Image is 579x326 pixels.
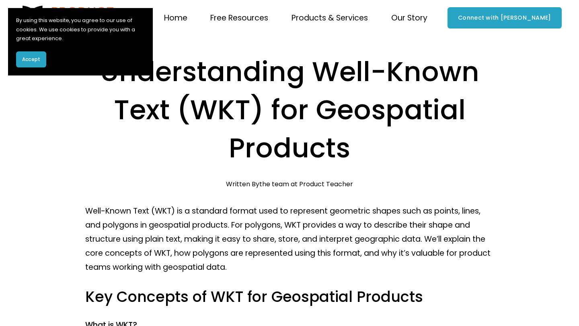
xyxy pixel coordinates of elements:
[22,56,40,63] span: Accept
[391,10,427,26] a: folder dropdown
[391,11,427,25] span: Our Story
[259,179,353,189] a: the team at Product Teacher
[292,11,368,25] span: Products & Services
[16,16,145,43] p: By using this website, you agree to our use of cookies. We use cookies to provide you with a grea...
[17,6,115,30] img: Product Teacher
[85,287,493,307] h3: Key Concepts of WKT for Geospatial Products
[8,8,153,75] section: Cookie banner
[85,53,493,167] h1: Understanding Well-Known Text (WKT) for Geospatial Products
[85,204,493,274] p: Well-Known Text (WKT) is a standard format used to represent geometric shapes such as points, lin...
[210,10,268,26] a: folder dropdown
[210,11,268,25] span: Free Resources
[164,10,187,26] a: Home
[16,51,46,67] button: Accept
[448,7,562,28] a: Connect with [PERSON_NAME]
[292,10,368,26] a: folder dropdown
[226,180,353,188] div: Written By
